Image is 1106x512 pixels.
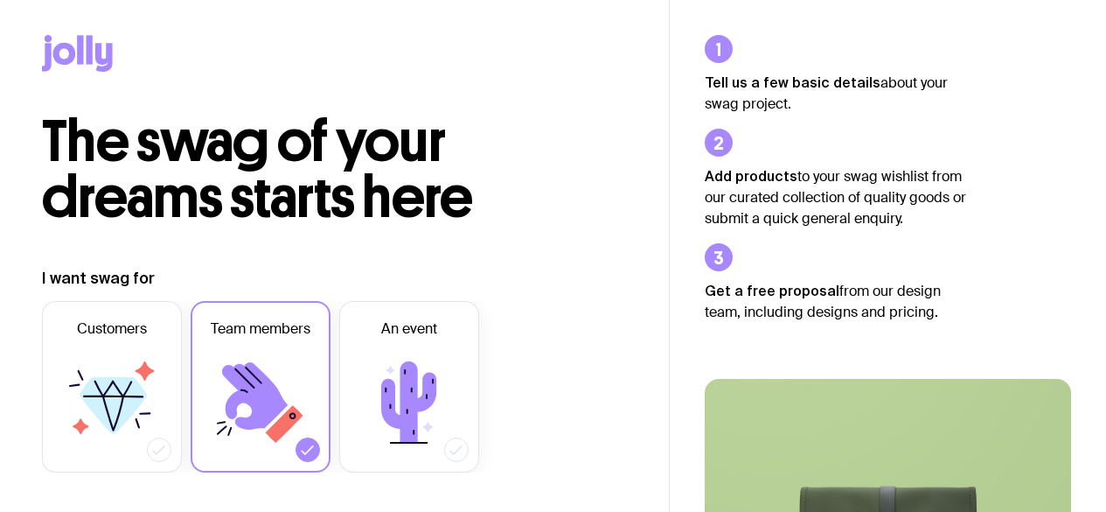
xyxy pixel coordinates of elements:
[705,165,967,229] p: to your swag wishlist from our curated collection of quality goods or submit a quick general enqu...
[42,268,155,289] label: I want swag for
[705,168,797,184] strong: Add products
[705,72,967,115] p: about your swag project.
[211,319,310,340] span: Team members
[42,107,473,232] span: The swag of your dreams starts here
[381,319,437,340] span: An event
[705,74,880,90] strong: Tell us a few basic details
[77,319,147,340] span: Customers
[705,280,967,323] p: from our design team, including designs and pricing.
[705,283,839,298] strong: Get a free proposal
